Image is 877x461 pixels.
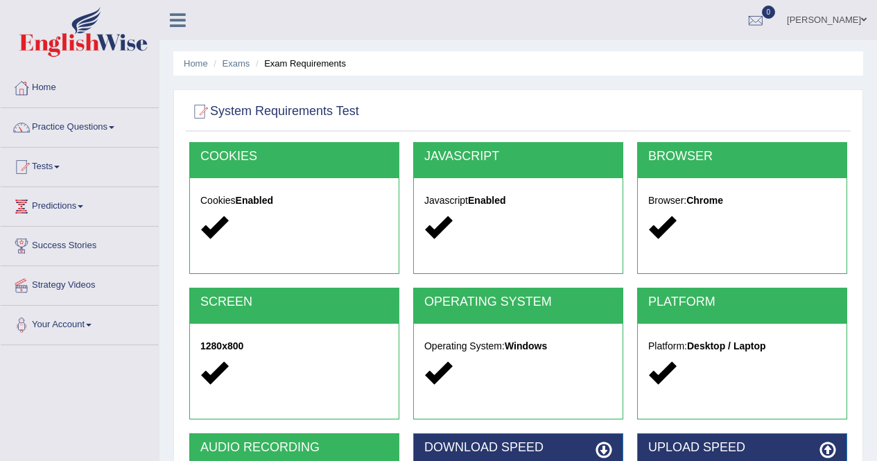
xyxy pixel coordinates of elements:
[1,108,159,143] a: Practice Questions
[200,195,388,206] h5: Cookies
[424,341,612,351] h5: Operating System:
[236,195,273,206] strong: Enabled
[200,441,388,455] h2: AUDIO RECORDING
[686,195,723,206] strong: Chrome
[424,150,612,164] h2: JAVASCRIPT
[1,148,159,182] a: Tests
[200,295,388,309] h2: SCREEN
[648,341,836,351] h5: Platform:
[1,266,159,301] a: Strategy Videos
[505,340,547,351] strong: Windows
[762,6,776,19] span: 0
[648,195,836,206] h5: Browser:
[687,340,766,351] strong: Desktop / Laptop
[424,295,612,309] h2: OPERATING SYSTEM
[1,306,159,340] a: Your Account
[468,195,505,206] strong: Enabled
[424,195,612,206] h5: Javascript
[648,150,836,164] h2: BROWSER
[200,340,243,351] strong: 1280x800
[184,58,208,69] a: Home
[1,187,159,222] a: Predictions
[648,295,836,309] h2: PLATFORM
[252,57,346,70] li: Exam Requirements
[1,227,159,261] a: Success Stories
[648,441,836,455] h2: UPLOAD SPEED
[424,441,612,455] h2: DOWNLOAD SPEED
[189,101,359,122] h2: System Requirements Test
[1,69,159,103] a: Home
[200,150,388,164] h2: COOKIES
[223,58,250,69] a: Exams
